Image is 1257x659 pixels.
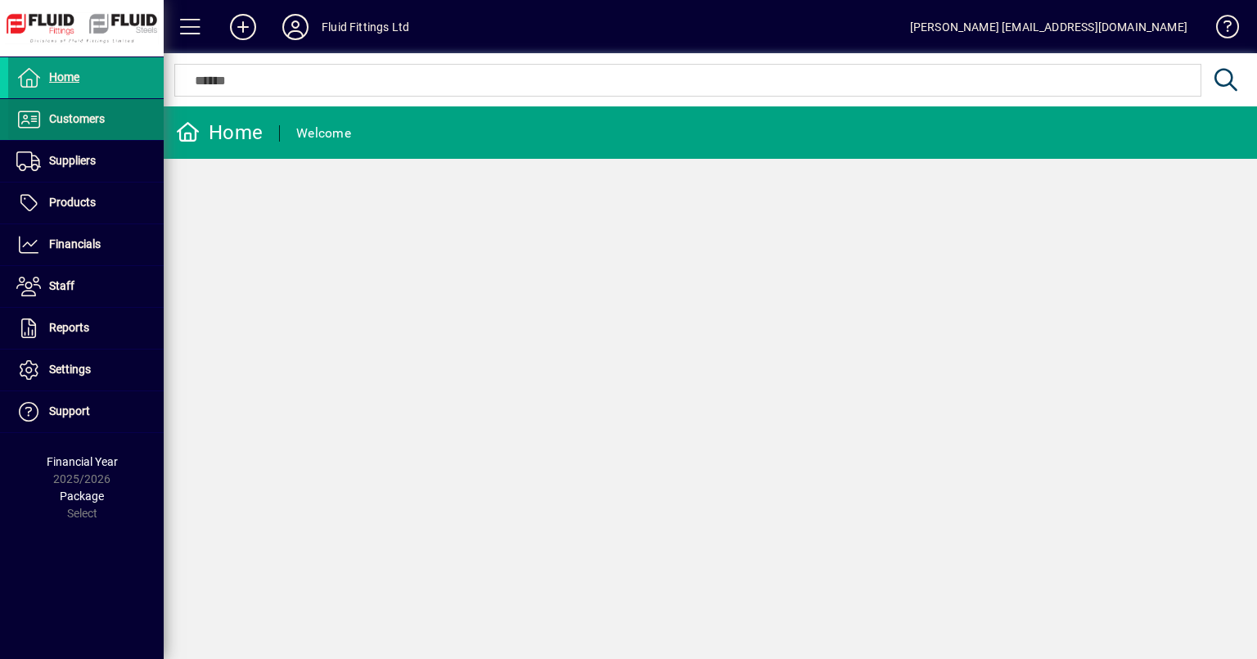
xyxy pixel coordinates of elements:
[8,308,164,349] a: Reports
[8,391,164,432] a: Support
[8,141,164,182] a: Suppliers
[8,266,164,307] a: Staff
[269,12,322,42] button: Profile
[176,120,263,146] div: Home
[8,99,164,140] a: Customers
[8,224,164,265] a: Financials
[8,350,164,390] a: Settings
[49,321,89,334] span: Reports
[49,237,101,251] span: Financials
[49,404,90,418] span: Support
[217,12,269,42] button: Add
[8,183,164,223] a: Products
[910,14,1187,40] div: [PERSON_NAME] [EMAIL_ADDRESS][DOMAIN_NAME]
[49,112,105,125] span: Customers
[49,363,91,376] span: Settings
[49,196,96,209] span: Products
[60,490,104,503] span: Package
[322,14,409,40] div: Fluid Fittings Ltd
[1204,3,1237,56] a: Knowledge Base
[49,154,96,167] span: Suppliers
[49,70,79,84] span: Home
[47,455,118,468] span: Financial Year
[49,279,74,292] span: Staff
[296,120,351,147] div: Welcome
